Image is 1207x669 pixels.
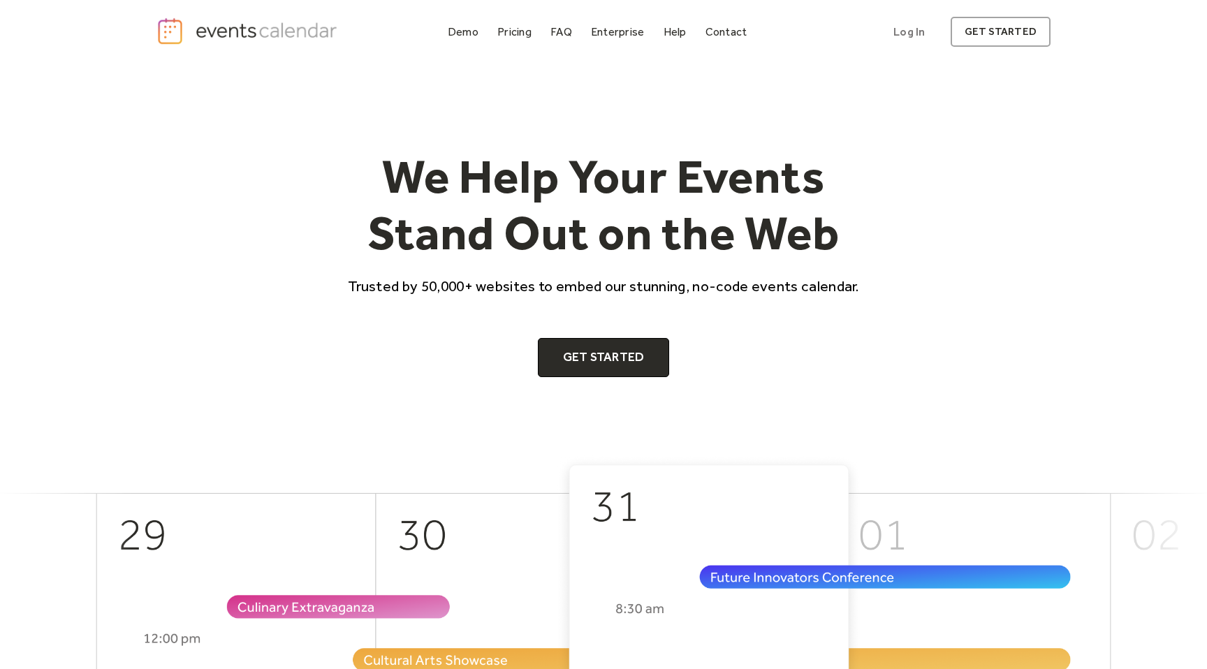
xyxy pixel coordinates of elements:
div: Pricing [497,28,532,36]
a: Contact [700,22,753,41]
a: Get Started [538,338,670,377]
div: Help [664,28,687,36]
div: Contact [705,28,747,36]
a: get started [951,17,1051,47]
div: Demo [448,28,478,36]
h1: We Help Your Events Stand Out on the Web [335,148,872,262]
div: Enterprise [591,28,644,36]
p: Trusted by 50,000+ websites to embed our stunning, no-code events calendar. [335,276,872,296]
a: Help [658,22,692,41]
a: Demo [442,22,484,41]
a: Log In [879,17,939,47]
a: FAQ [545,22,578,41]
a: Pricing [492,22,537,41]
div: FAQ [550,28,572,36]
a: Enterprise [585,22,650,41]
